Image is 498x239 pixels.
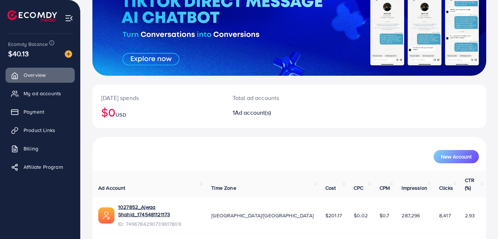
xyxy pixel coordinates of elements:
[325,184,336,192] span: Cost
[98,207,114,224] img: ic-ads-acc.e4c84228.svg
[434,150,479,163] button: New Account
[65,14,73,22] img: menu
[6,123,75,138] a: Product Links
[98,184,126,192] span: Ad Account
[24,90,61,97] span: My ad accounts
[7,10,57,22] img: logo
[118,220,199,228] span: ID: 7496784290739617809
[379,184,390,192] span: CPM
[354,184,363,192] span: CPC
[439,212,451,219] span: 8,417
[211,184,236,192] span: Time Zone
[354,212,368,219] span: $0.02
[6,68,75,82] a: Overview
[24,145,38,152] span: Billing
[116,111,126,118] span: USD
[6,104,75,119] a: Payment
[467,206,492,233] iframe: Chat
[6,141,75,156] a: Billing
[233,93,314,102] p: Total ad accounts
[118,203,199,218] a: 1027852_Ajwaa Shahid_1745481121173
[439,184,453,192] span: Clicks
[465,212,475,219] span: 2.93
[65,50,72,58] img: image
[101,93,215,102] p: [DATE] spends
[235,108,271,117] span: Ad account(s)
[24,71,46,79] span: Overview
[402,184,427,192] span: Impression
[24,163,63,171] span: Affiliate Program
[8,48,29,59] span: $40.13
[101,105,215,119] h2: $0
[402,212,420,219] span: 287,296
[24,126,55,134] span: Product Links
[233,109,314,116] h2: 1
[24,108,44,115] span: Payment
[6,86,75,101] a: My ad accounts
[6,160,75,174] a: Affiliate Program
[441,154,471,159] span: New Account
[465,176,474,191] span: CTR (%)
[211,212,314,219] span: [GEOGRAPHIC_DATA]/[GEOGRAPHIC_DATA]
[379,212,389,219] span: $0.7
[325,212,342,219] span: $201.17
[8,40,48,48] span: Ecomdy Balance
